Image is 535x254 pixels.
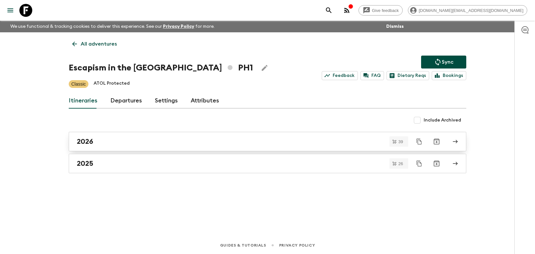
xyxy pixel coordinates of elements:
[322,4,335,17] button: search adventures
[77,137,93,146] h2: 2026
[421,56,466,69] button: Sync adventure departures to the booking engine
[385,22,405,31] button: Dismiss
[408,5,527,16] div: [DOMAIN_NAME][EMAIL_ADDRESS][DOMAIN_NAME]
[395,162,407,166] span: 26
[358,5,403,16] a: Give feedback
[368,8,402,13] span: Give feedback
[415,8,527,13] span: [DOMAIN_NAME][EMAIL_ADDRESS][DOMAIN_NAME]
[442,58,453,66] p: Sync
[322,71,358,80] a: Feedback
[4,4,17,17] button: menu
[71,81,86,87] p: Classic
[220,242,266,249] a: Guides & Tutorials
[8,21,217,32] p: We use functional & tracking cookies to deliver this experience. See our for more.
[155,93,178,109] a: Settings
[360,71,384,80] a: FAQ
[430,135,443,148] button: Archive
[69,61,253,74] h1: Escapism in the [GEOGRAPHIC_DATA] PH1
[77,159,93,168] h2: 2025
[430,157,443,170] button: Archive
[424,117,461,123] span: Include Archived
[69,132,466,151] a: 2026
[413,136,425,147] button: Duplicate
[191,93,219,109] a: Attributes
[387,71,429,80] a: Dietary Reqs
[69,37,120,50] a: All adventures
[69,93,97,109] a: Itineraries
[432,71,466,80] a: Bookings
[81,40,117,48] p: All adventures
[94,80,130,88] p: ATOL Protected
[279,242,315,249] a: Privacy Policy
[395,140,407,144] span: 39
[413,158,425,169] button: Duplicate
[110,93,142,109] a: Departures
[163,24,194,29] a: Privacy Policy
[258,61,271,74] button: Edit Adventure Title
[69,154,466,173] a: 2025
